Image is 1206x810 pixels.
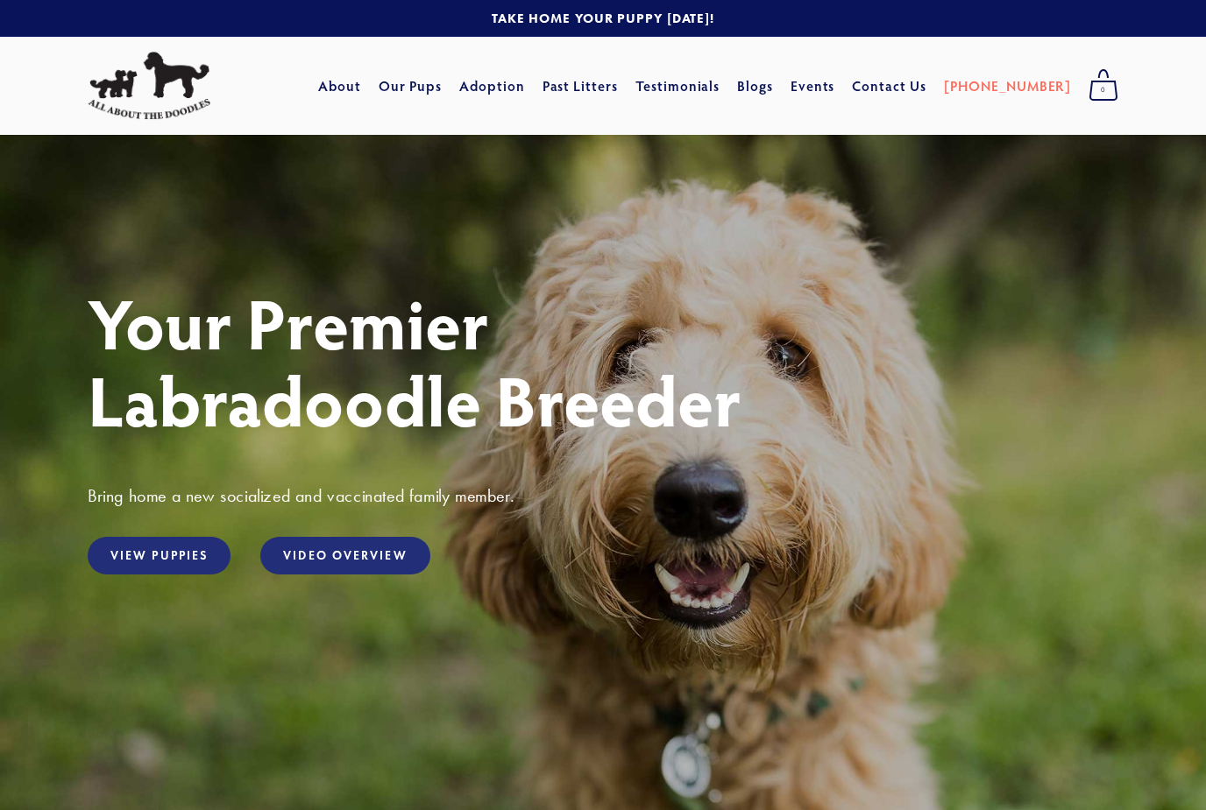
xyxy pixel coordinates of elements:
[459,70,525,102] a: Adoption
[635,70,720,102] a: Testimonials
[88,537,231,574] a: View Puppies
[737,70,773,102] a: Blogs
[260,537,429,574] a: Video Overview
[318,70,361,102] a: About
[944,70,1071,102] a: [PHONE_NUMBER]
[379,70,443,102] a: Our Pups
[791,70,835,102] a: Events
[1089,79,1118,102] span: 0
[852,70,926,102] a: Contact Us
[88,284,1118,438] h1: Your Premier Labradoodle Breeder
[1080,64,1127,108] a: 0 items in cart
[88,484,1118,507] h3: Bring home a new socialized and vaccinated family member.
[543,76,619,95] a: Past Litters
[88,52,210,120] img: All About The Doodles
